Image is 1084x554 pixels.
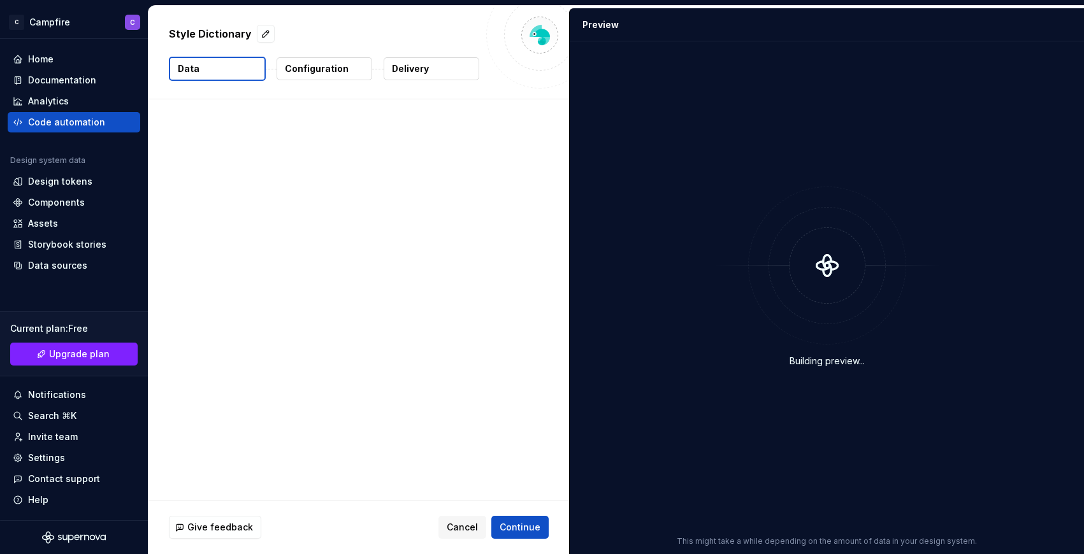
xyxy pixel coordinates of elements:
[28,451,65,464] div: Settings
[8,490,140,510] button: Help
[169,57,266,81] button: Data
[169,26,252,41] p: Style Dictionary
[285,62,349,75] p: Configuration
[178,62,199,75] p: Data
[8,213,140,234] a: Assets
[10,155,85,166] div: Design system data
[790,355,865,367] div: Building preview...
[438,516,486,539] button: Cancel
[392,62,429,75] p: Delivery
[28,217,58,230] div: Assets
[8,171,140,192] a: Design tokens
[8,385,140,405] button: Notifications
[277,57,372,80] button: Configuration
[187,521,253,534] span: Give feedback
[29,16,70,29] div: Campfire
[8,427,140,447] a: Invite team
[28,74,96,87] div: Documentation
[8,406,140,426] button: Search ⌘K
[130,17,135,27] div: C
[28,388,86,401] div: Notifications
[582,18,619,31] div: Preview
[8,70,140,90] a: Documentation
[8,49,140,69] a: Home
[42,531,106,544] svg: Supernova Logo
[28,430,78,443] div: Invite team
[28,494,48,506] div: Help
[49,348,110,360] span: Upgrade plan
[8,91,140,111] a: Analytics
[9,15,24,30] div: C
[447,521,478,534] span: Cancel
[28,409,76,422] div: Search ⌘K
[8,448,140,468] a: Settings
[500,521,540,534] span: Continue
[8,112,140,132] a: Code automation
[384,57,479,80] button: Delivery
[3,8,145,36] button: CCampfireC
[28,472,100,485] div: Contact support
[169,516,261,539] button: Give feedback
[8,234,140,255] a: Storybook stories
[28,238,106,251] div: Storybook stories
[28,259,87,272] div: Data sources
[28,95,69,108] div: Analytics
[491,516,549,539] button: Continue
[10,322,138,335] div: Current plan : Free
[8,192,140,213] a: Components
[28,196,85,209] div: Components
[8,255,140,276] a: Data sources
[10,343,138,366] button: Upgrade plan
[28,53,54,66] div: Home
[28,175,92,188] div: Design tokens
[8,469,140,489] button: Contact support
[677,536,977,546] p: This might take a while depending on the amount of data in your design system.
[28,116,105,129] div: Code automation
